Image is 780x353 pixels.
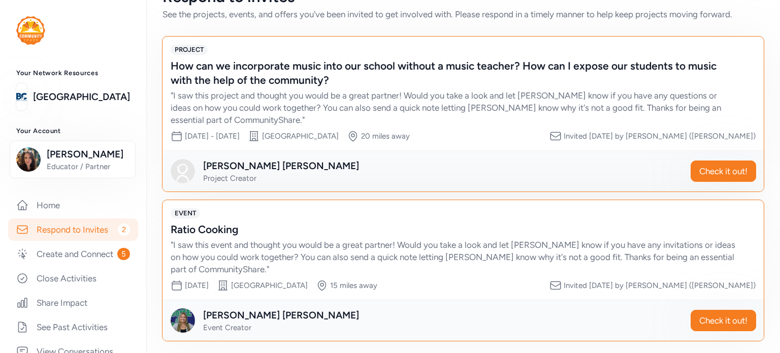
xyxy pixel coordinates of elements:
[118,223,130,236] span: 2
[171,59,735,87] div: How can we incorporate music into our school without a music teacher? How can I expose our studen...
[171,45,208,55] span: PROJECT
[231,280,308,291] div: [GEOGRAPHIC_DATA]
[47,162,129,172] span: Educator / Partner
[171,222,735,237] div: Ratio Cooking
[8,194,138,216] a: Home
[203,174,256,183] span: Project Creator
[16,127,130,135] h3: Your Account
[8,292,138,314] a: Share Impact
[330,280,377,291] div: 15 miles away
[162,8,764,20] div: See the projects, events, and offers you've been invited to get involved with. Please respond in ...
[564,131,756,141] div: Invited [DATE] by [PERSON_NAME] ([PERSON_NAME])
[8,243,138,265] a: Create and Connect5
[262,131,339,141] div: [GEOGRAPHIC_DATA]
[33,90,130,104] a: [GEOGRAPHIC_DATA]
[16,69,130,77] h3: Your Network Resources
[171,239,735,275] div: " I saw this event and thought you would be a great partner! Would you take a look and let [PERSO...
[8,316,138,338] a: See Past Activities
[203,159,359,173] div: [PERSON_NAME] [PERSON_NAME]
[171,308,195,333] img: Avatar
[171,208,200,218] span: EVENT
[171,89,735,126] div: " I saw this project and thought you would be a great partner! Would you take a look and let [PER...
[699,314,747,327] span: Check it out!
[47,147,129,162] span: [PERSON_NAME]
[691,310,756,331] button: Check it out!
[185,281,209,290] span: [DATE]
[117,248,130,260] span: 5
[361,131,410,141] div: 20 miles away
[171,159,195,183] img: Avatar
[10,141,136,178] button: [PERSON_NAME]Educator / Partner
[16,86,27,108] img: logo
[203,308,359,323] div: [PERSON_NAME] [PERSON_NAME]
[691,161,756,182] button: Check it out!
[564,280,756,291] div: Invited [DATE] by [PERSON_NAME] ([PERSON_NAME])
[8,218,138,241] a: Respond to Invites2
[185,132,240,141] span: [DATE] - [DATE]
[203,323,251,332] span: Event Creator
[16,16,45,45] img: logo
[699,165,747,177] span: Check it out!
[8,267,138,290] a: Close Activities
